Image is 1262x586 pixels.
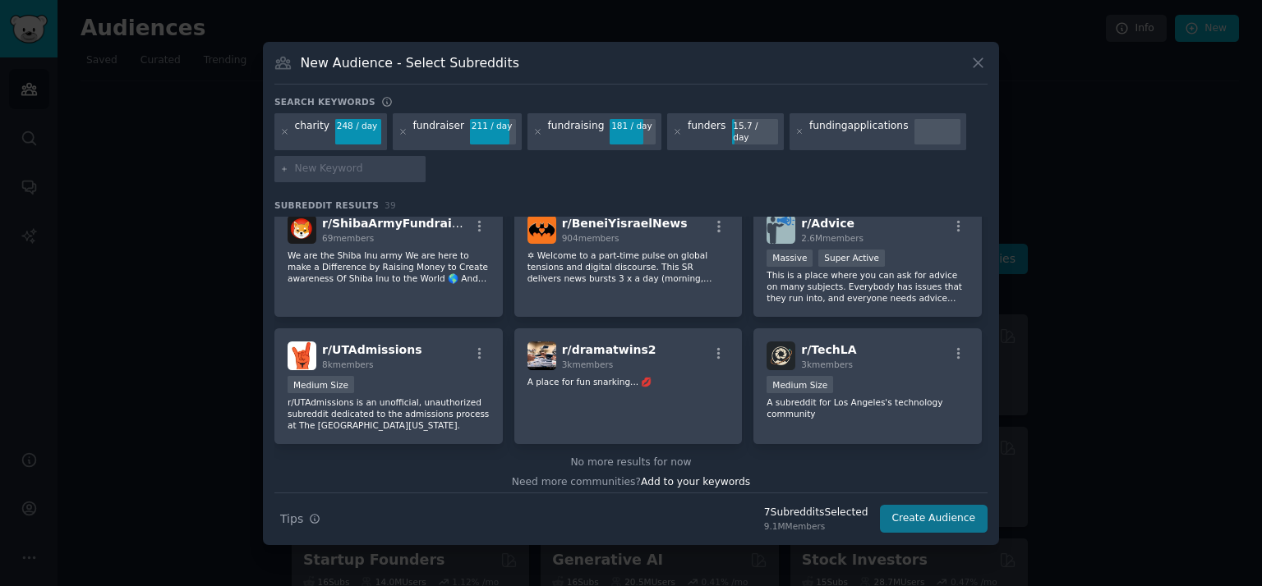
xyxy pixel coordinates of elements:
div: fundingapplications [809,119,909,145]
div: Medium Size [767,376,833,393]
div: Medium Size [288,376,354,393]
img: Advice [767,215,795,244]
span: 3k members [562,359,614,369]
div: funders [688,119,726,145]
span: 904 members [562,233,619,243]
div: 9.1M Members [764,520,868,532]
span: Tips [280,510,303,528]
p: A subreddit for Los Angeles's technology community [767,396,969,419]
div: 211 / day [470,119,516,134]
p: We are the Shiba Inu army We are here to make a Difference by Raising Money to Create awareness O... [288,250,490,284]
div: Super Active [818,250,885,267]
span: r/ Advice [801,217,854,230]
button: Create Audience [880,505,988,533]
div: No more results for now [274,456,988,470]
span: Subreddit Results [274,199,379,211]
div: charity [295,119,330,145]
div: 248 / day [335,119,381,134]
div: 7 Subreddit s Selected [764,506,868,520]
img: dramatwins2 [527,341,556,370]
div: Massive [767,250,813,267]
span: 69 members [322,233,374,243]
div: 15.7 / day [732,119,778,145]
input: New Keyword [295,162,420,176]
span: r/ dramatwins2 [562,343,656,356]
img: BeneiYisraelNews [527,215,556,244]
div: fundraiser [413,119,465,145]
p: A place for fun snarking... 💋 [527,376,730,387]
h3: New Audience - Select Subreddits [301,54,519,71]
span: 8k members [322,359,374,369]
span: r/ TechLA [801,343,856,356]
span: r/ BeneiYisraelNews [562,217,688,230]
p: ✡︎ Welcome to a part-time pulse on global tensions and digital discourse. This SR delivers news b... [527,250,730,284]
img: TechLA [767,341,795,370]
img: UTAdmissions [288,341,316,370]
span: r/ UTAdmissions [322,343,422,356]
button: Tips [274,505,326,533]
span: 39 [385,200,396,210]
span: 3k members [801,359,853,369]
div: Need more communities? [274,469,988,490]
p: r/UTAdmissions is an unofficial, unauthorized subreddit dedicated to the admissions process at Th... [288,396,490,431]
span: Add to your keywords [641,476,750,488]
p: This is a place where you can ask for advice on many subjects. Everybody has issues that they run... [767,269,969,304]
div: 181 / day [610,119,656,134]
img: ShibaArmyFundraiser [288,215,316,244]
h3: Search keywords [274,96,375,108]
span: r/ ShibaArmyFundraiser [322,217,472,230]
span: 2.6M members [801,233,864,243]
div: fundraising [548,119,605,145]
